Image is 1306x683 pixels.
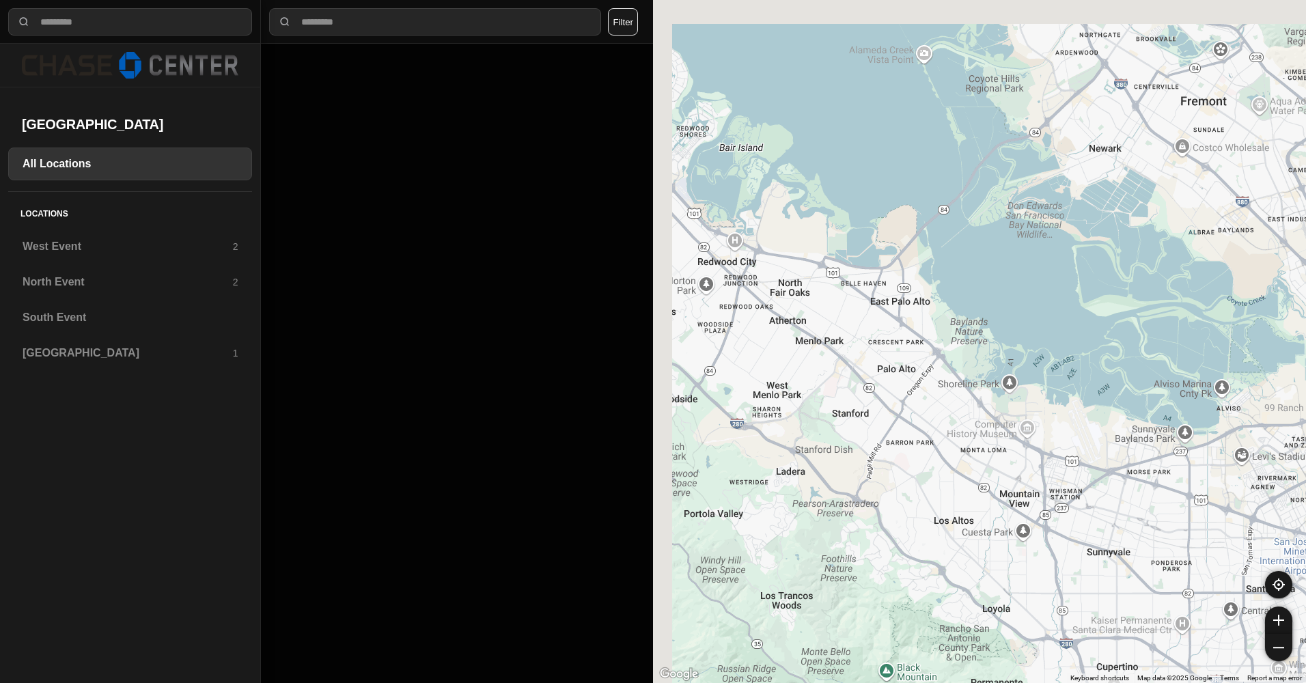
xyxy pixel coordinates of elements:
[608,8,638,36] button: Filter
[1265,571,1292,598] button: recenter
[656,665,701,683] a: Open this area in Google Maps (opens a new window)
[1070,673,1129,683] button: Keyboard shortcuts
[8,148,252,180] a: All Locations
[233,346,238,360] p: 1
[23,274,233,290] h3: North Event
[233,240,238,253] p: 2
[23,238,233,255] h3: West Event
[233,275,238,289] p: 2
[8,337,252,370] a: [GEOGRAPHIC_DATA]1
[8,230,252,263] a: West Event2
[22,115,238,134] h2: [GEOGRAPHIC_DATA]
[8,266,252,298] a: North Event2
[1265,607,1292,634] button: zoom-in
[1273,615,1284,626] img: zoom-in
[1273,642,1284,653] img: zoom-out
[656,665,701,683] img: Google
[1137,674,1212,682] span: Map data ©2025 Google
[22,52,238,79] img: logo
[278,15,292,29] img: search
[23,156,238,172] h3: All Locations
[23,345,233,361] h3: [GEOGRAPHIC_DATA]
[1273,579,1285,591] img: recenter
[1265,634,1292,661] button: zoom-out
[8,192,252,230] h5: Locations
[23,309,238,326] h3: South Event
[1220,674,1239,682] a: Terms (opens in new tab)
[17,15,31,29] img: search
[1247,674,1302,682] a: Report a map error
[8,301,252,334] a: South Event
